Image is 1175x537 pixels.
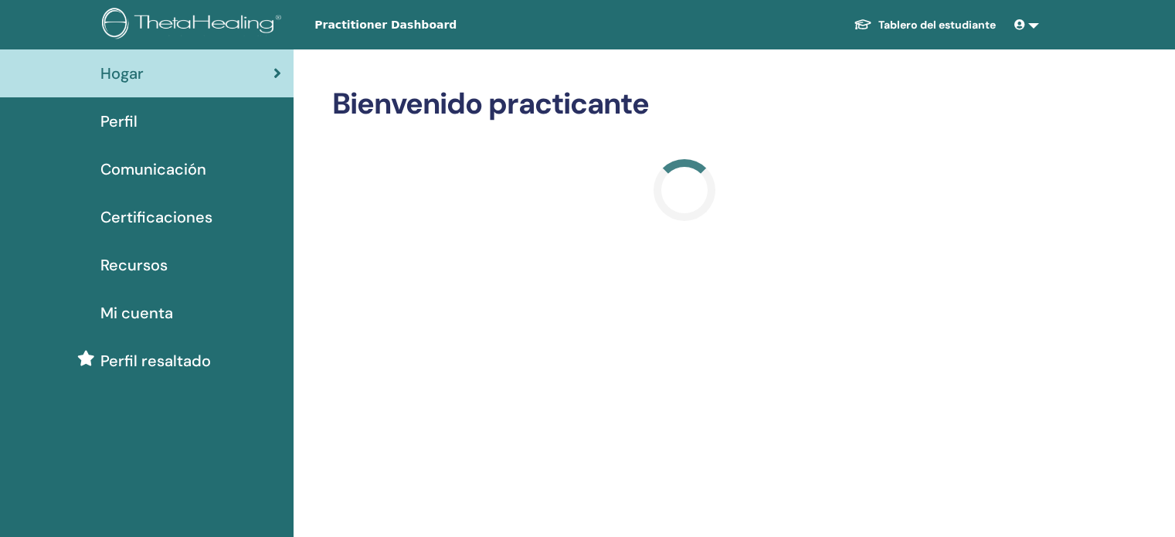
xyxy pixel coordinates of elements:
span: Hogar [100,62,144,85]
span: Recursos [100,253,168,277]
span: Comunicación [100,158,206,181]
span: Certificaciones [100,206,212,229]
span: Perfil [100,110,138,133]
img: logo.png [102,8,287,42]
span: Perfil resaltado [100,349,211,372]
img: graduation-cap-white.svg [854,18,872,31]
span: Practitioner Dashboard [314,17,546,33]
span: Mi cuenta [100,301,173,325]
h2: Bienvenido practicante [332,87,1036,122]
a: Tablero del estudiante [841,11,1008,39]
